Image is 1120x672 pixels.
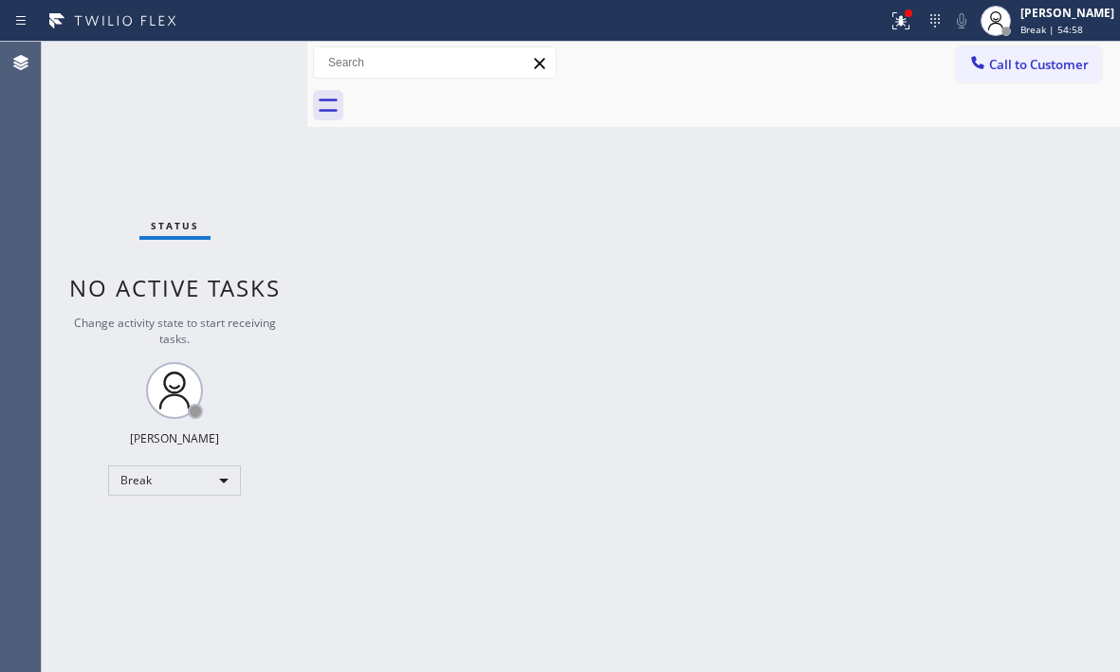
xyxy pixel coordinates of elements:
input: Search [314,47,556,78]
button: Mute [948,8,975,34]
span: Break | 54:58 [1020,23,1083,36]
span: Call to Customer [989,56,1089,73]
div: [PERSON_NAME] [130,430,219,446]
span: No active tasks [69,272,281,303]
button: Call to Customer [956,46,1101,82]
div: [PERSON_NAME] [1020,5,1114,21]
div: Break [108,465,241,496]
span: Status [151,219,199,232]
span: Change activity state to start receiving tasks. [74,315,276,347]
